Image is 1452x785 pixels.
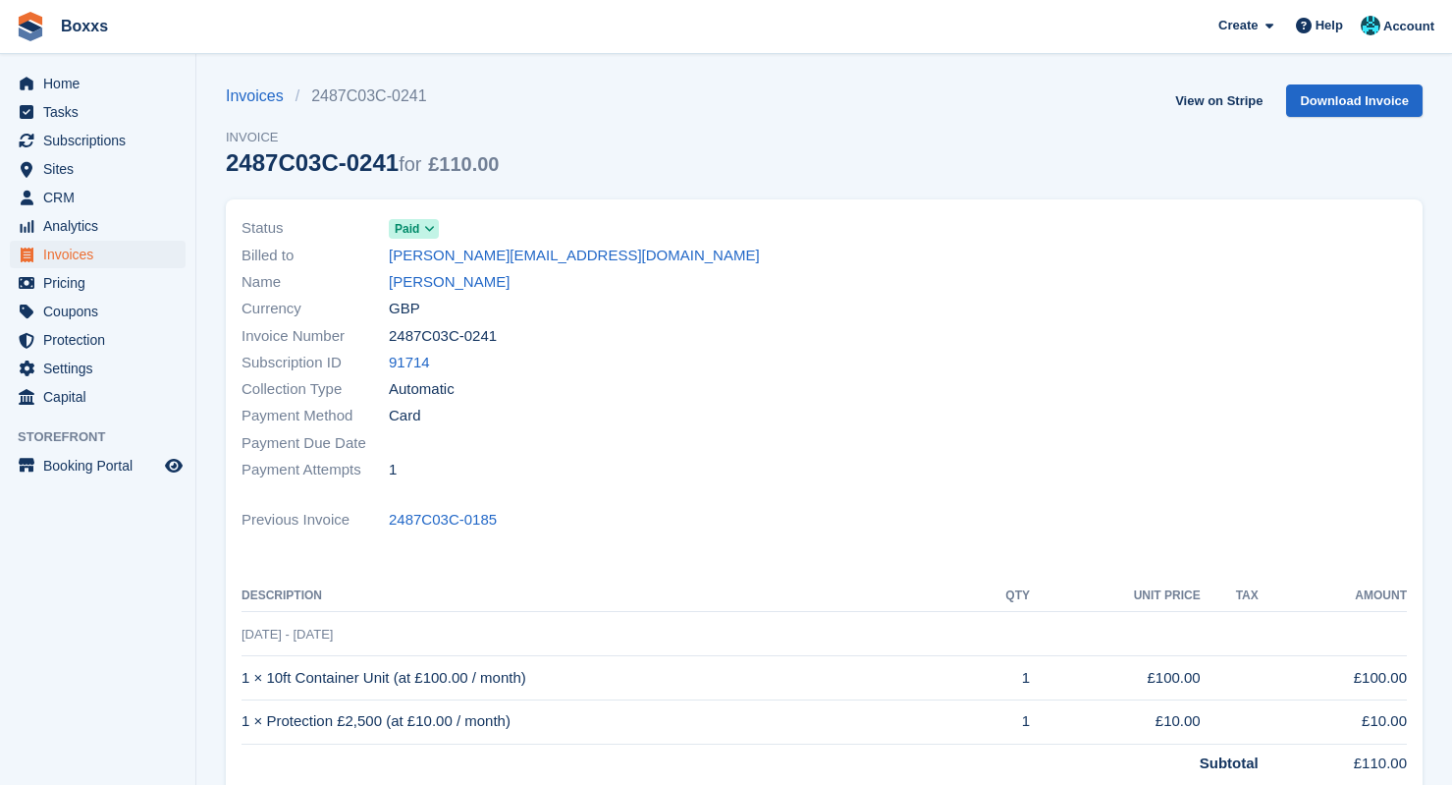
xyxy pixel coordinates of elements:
a: [PERSON_NAME] [389,271,510,294]
span: £110.00 [428,153,499,175]
a: menu [10,452,186,479]
span: Subscription ID [242,352,389,374]
span: Help [1316,16,1343,35]
a: menu [10,184,186,211]
th: Description [242,581,968,612]
th: Unit Price [1030,581,1201,612]
td: £110.00 [1259,744,1407,774]
span: Account [1383,17,1434,36]
span: Analytics [43,212,161,240]
span: Tasks [43,98,161,126]
a: 91714 [389,352,430,374]
a: menu [10,326,186,354]
span: Home [43,70,161,97]
span: Collection Type [242,378,389,401]
a: menu [10,383,186,411]
strong: Subtotal [1200,755,1259,771]
img: Graham Buchan [1361,16,1380,35]
span: Previous Invoice [242,509,389,532]
a: menu [10,212,186,240]
span: Payment Attempts [242,459,389,481]
a: menu [10,127,186,154]
img: stora-icon-8386f47178a22dfd0bd8f6a31ec36ba5ce8667c1dd55bd0f319d3a0aa187defe.svg [16,12,45,41]
span: Invoice Number [242,325,389,348]
span: [DATE] - [DATE] [242,627,333,642]
nav: breadcrumbs [226,84,499,108]
span: Name [242,271,389,294]
th: QTY [968,581,1030,612]
a: menu [10,155,186,183]
a: 2487C03C-0185 [389,509,497,532]
span: Automatic [389,378,455,401]
span: Settings [43,355,161,382]
span: Capital [43,383,161,411]
span: Subscriptions [43,127,161,154]
td: 1 × Protection £2,500 (at £10.00 / month) [242,700,968,744]
span: CRM [43,184,161,211]
a: Preview store [162,454,186,477]
span: Billed to [242,245,389,267]
span: Payment Method [242,405,389,427]
span: Coupons [43,298,161,325]
span: Booking Portal [43,452,161,479]
td: 1 [968,656,1030,701]
span: Pricing [43,269,161,297]
span: Status [242,217,389,240]
td: 1 × 10ft Container Unit (at £100.00 / month) [242,656,968,701]
span: Sites [43,155,161,183]
a: menu [10,98,186,126]
span: Invoices [43,241,161,268]
span: Currency [242,298,389,320]
a: View on Stripe [1167,84,1270,117]
span: 2487C03C-0241 [389,325,497,348]
a: Paid [389,217,439,240]
div: 2487C03C-0241 [226,149,499,176]
span: 1 [389,459,397,481]
a: menu [10,269,186,297]
span: Invoice [226,128,499,147]
a: menu [10,298,186,325]
a: Boxxs [53,10,116,42]
a: Download Invoice [1286,84,1423,117]
span: Protection [43,326,161,354]
span: Storefront [18,427,195,447]
a: menu [10,241,186,268]
a: [PERSON_NAME][EMAIL_ADDRESS][DOMAIN_NAME] [389,245,760,267]
th: Tax [1201,581,1259,612]
td: £10.00 [1259,700,1407,744]
a: menu [10,355,186,382]
th: Amount [1259,581,1407,612]
span: Create [1218,16,1258,35]
a: menu [10,70,186,97]
td: 1 [968,700,1030,744]
span: Paid [395,220,419,238]
span: Payment Due Date [242,432,389,455]
td: £100.00 [1030,656,1201,701]
td: £100.00 [1259,656,1407,701]
span: GBP [389,298,420,320]
a: Invoices [226,84,296,108]
span: Card [389,405,421,427]
span: for [399,153,421,175]
td: £10.00 [1030,700,1201,744]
